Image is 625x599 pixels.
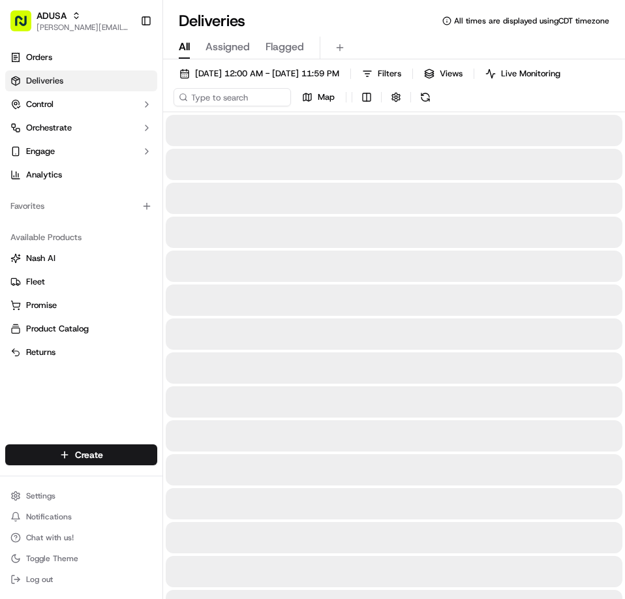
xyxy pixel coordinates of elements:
[5,508,157,526] button: Notifications
[179,10,245,31] h1: Deliveries
[5,141,157,162] button: Engage
[5,164,157,185] a: Analytics
[26,323,89,335] span: Product Catalog
[5,5,135,37] button: ADUSA[PERSON_NAME][EMAIL_ADDRESS][PERSON_NAME][DOMAIN_NAME]
[26,299,57,311] span: Promise
[501,68,560,80] span: Live Monitoring
[440,68,463,80] span: Views
[5,94,157,115] button: Control
[26,99,53,110] span: Control
[26,75,63,87] span: Deliveries
[10,323,152,335] a: Product Catalog
[454,16,609,26] span: All times are displayed using CDT timezone
[5,487,157,505] button: Settings
[5,271,157,292] button: Fleet
[26,491,55,501] span: Settings
[37,22,130,33] button: [PERSON_NAME][EMAIL_ADDRESS][PERSON_NAME][DOMAIN_NAME]
[5,529,157,547] button: Chat with us!
[26,553,78,564] span: Toggle Theme
[26,122,72,134] span: Orchestrate
[26,346,55,358] span: Returns
[10,276,152,288] a: Fleet
[5,117,157,138] button: Orchestrate
[26,574,53,585] span: Log out
[296,88,341,106] button: Map
[480,65,566,83] button: Live Monitoring
[5,227,157,248] div: Available Products
[378,68,401,80] span: Filters
[318,91,335,103] span: Map
[37,9,67,22] button: ADUSA
[418,65,468,83] button: Views
[174,65,345,83] button: [DATE] 12:00 AM - [DATE] 11:59 PM
[174,88,291,106] input: Type to search
[266,39,304,55] span: Flagged
[5,196,157,217] div: Favorites
[26,146,55,157] span: Engage
[5,70,157,91] a: Deliveries
[5,444,157,465] button: Create
[356,65,407,83] button: Filters
[5,549,157,568] button: Toggle Theme
[5,47,157,68] a: Orders
[10,299,152,311] a: Promise
[5,295,157,316] button: Promise
[26,276,45,288] span: Fleet
[5,248,157,269] button: Nash AI
[5,318,157,339] button: Product Catalog
[416,88,434,106] button: Refresh
[26,169,62,181] span: Analytics
[26,512,72,522] span: Notifications
[26,532,74,543] span: Chat with us!
[10,346,152,358] a: Returns
[195,68,339,80] span: [DATE] 12:00 AM - [DATE] 11:59 PM
[5,570,157,589] button: Log out
[179,39,190,55] span: All
[10,253,152,264] a: Nash AI
[26,52,52,63] span: Orders
[206,39,250,55] span: Assigned
[75,448,103,461] span: Create
[26,253,55,264] span: Nash AI
[5,342,157,363] button: Returns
